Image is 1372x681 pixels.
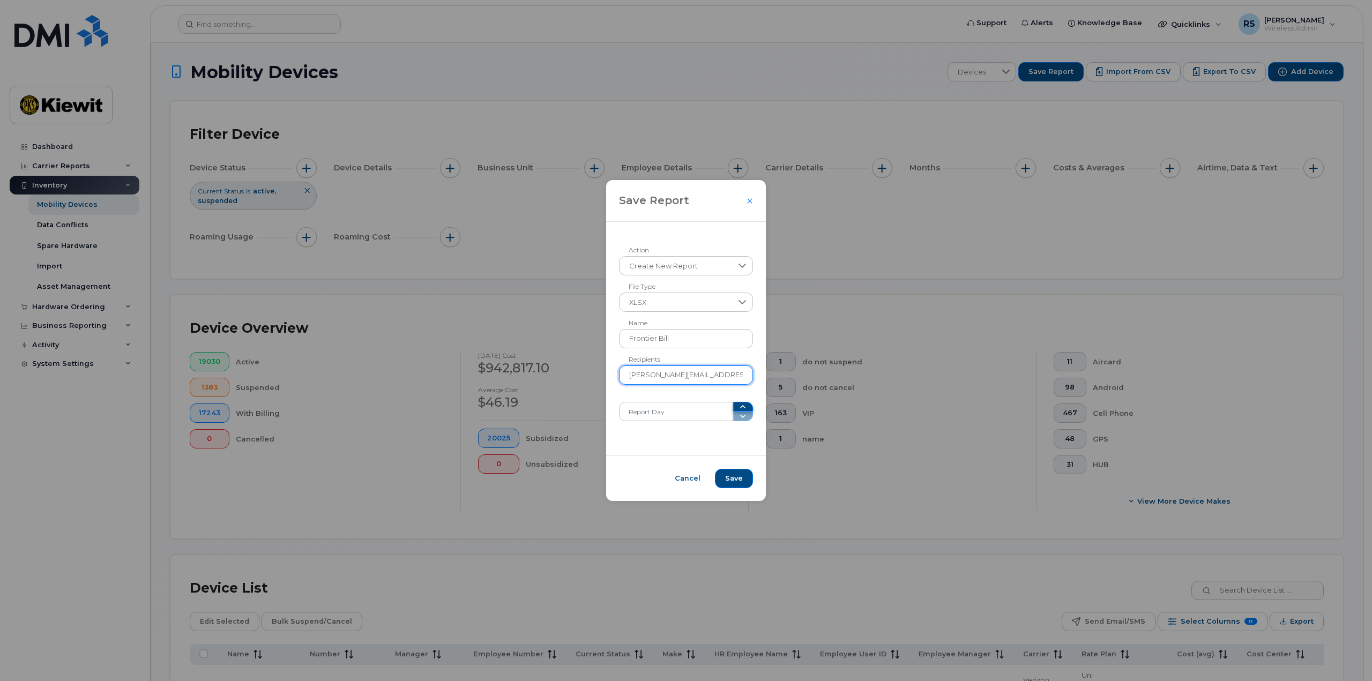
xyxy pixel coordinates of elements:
iframe: Messenger Launcher [1325,634,1364,673]
button: Save [715,469,753,488]
button: Cancel [665,469,711,488]
span: Create New Report [620,257,733,276]
button: Close [747,198,753,204]
span: XLSX [620,293,733,312]
span: Cancel [675,474,700,483]
span: Save Report [619,193,689,208]
input: Example: a@example.com, b@example.com [619,365,754,385]
input: Name [619,329,754,348]
span: Save [725,474,743,483]
input: Report Day [619,402,733,421]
